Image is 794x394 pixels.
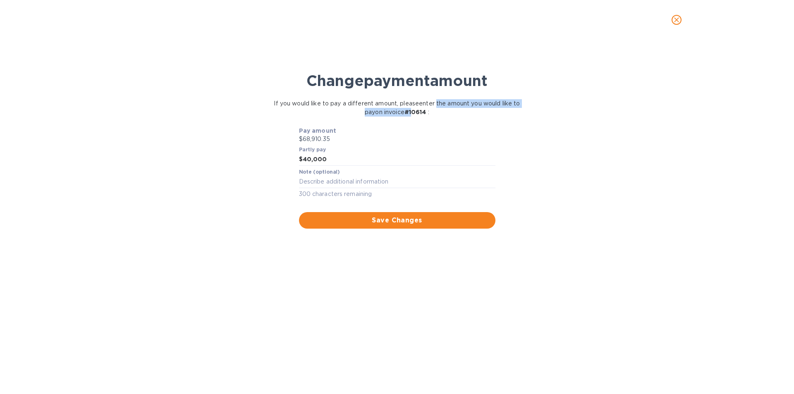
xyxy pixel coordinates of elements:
[299,212,495,229] button: Save Changes
[299,170,340,174] label: Note (optional)
[299,135,495,143] p: $68,910.35
[404,109,426,115] b: # 10614
[299,153,303,166] div: $
[306,215,489,225] span: Save Changes
[299,127,337,134] b: Pay amount
[303,153,495,166] input: Enter the amount you would like to pay
[273,99,521,117] p: If you would like to pay a different amount, please enter the amount you would like to pay on inv...
[667,10,686,30] button: close
[299,189,495,199] p: 300 characters remaining
[306,72,488,90] b: Change payment amount
[299,148,326,153] label: Partly pay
